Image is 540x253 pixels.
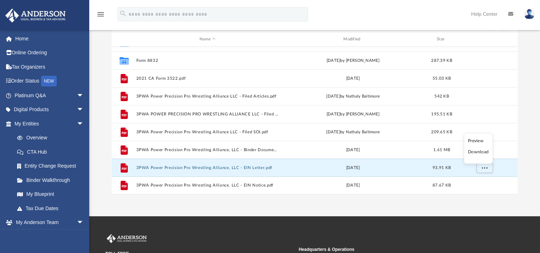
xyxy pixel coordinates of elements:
[96,14,105,19] a: menu
[136,112,279,116] button: 3PWA POWER PRECISION PRO WRESTLING ALLIANCE LLC - Filed SOI 2024.pdf
[5,215,91,230] a: My Anderson Teamarrow_drop_down
[431,59,452,63] span: 287.39 KB
[433,148,450,152] span: 1.61 MB
[282,58,424,64] div: [DATE] by [PERSON_NAME]
[136,183,279,188] button: 3PWA Power Precision Pro Wrestling Alliance, LLC - EIN Notice.pdf
[282,93,424,100] div: [DATE] by Nathaly Baltimore
[431,112,452,116] span: 195.51 KB
[41,76,57,86] div: NEW
[468,137,489,145] li: Preview
[428,36,456,43] div: Size
[10,159,95,173] a: Entity Change Request
[476,163,493,173] button: More options
[112,46,518,194] div: grid
[282,165,424,171] div: [DATE]
[10,131,95,145] a: Overview
[10,201,95,215] a: Tax Due Dates
[524,9,535,19] img: User Pic
[5,60,95,74] a: Tax Organizers
[434,94,449,98] span: 542 KB
[10,145,95,159] a: CTA Hub
[5,74,95,89] a: Order StatusNEW
[105,234,148,243] img: Anderson Advisors Platinum Portal
[5,31,95,46] a: Home
[282,75,424,82] div: [DATE]
[459,36,509,43] div: id
[5,116,95,131] a: My Entitiesarrow_drop_down
[119,10,127,18] i: search
[115,36,133,43] div: id
[10,173,95,187] a: Binder Walkthrough
[136,130,279,134] button: 3PWA Power Precision Pro Wrestling Alliance LLC - Filed SOI.pdf
[5,103,95,117] a: Digital Productsarrow_drop_down
[464,133,493,164] ul: More options
[77,116,91,131] span: arrow_drop_down
[433,183,451,187] span: 87.67 KB
[77,215,91,230] span: arrow_drop_down
[5,88,95,103] a: Platinum Q&Aarrow_drop_down
[96,10,105,19] i: menu
[136,165,279,170] button: 3PWA Power Precision Pro Wrestling Alliance, LLC - EIN Letter.pdf
[136,58,279,63] button: Form 8832
[299,246,487,253] small: Headquarters & Operations
[431,130,452,134] span: 209.65 KB
[282,111,424,118] div: [DATE] by [PERSON_NAME]
[77,103,91,117] span: arrow_drop_down
[282,129,424,135] div: [DATE] by Nathaly Baltimore
[77,88,91,103] span: arrow_drop_down
[282,36,424,43] div: Modified
[10,187,91,202] a: My Blueprint
[136,36,279,43] div: Name
[468,149,489,156] li: Download
[282,147,424,153] div: [DATE]
[282,182,424,189] div: [DATE]
[5,46,95,60] a: Online Ordering
[136,94,279,99] button: 3PWA Power Precision Pro Wrestling Alliance LLC - Filed Articles.pdf
[433,76,451,80] span: 55.03 KB
[136,148,279,152] button: 3PWA Power Precision Pro Wrestling Alliance, LLC - Binder Documents.pdf
[136,76,279,81] button: 2021 CA Form 3522.pdf
[3,9,68,23] img: Anderson Advisors Platinum Portal
[433,166,451,170] span: 93.91 KB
